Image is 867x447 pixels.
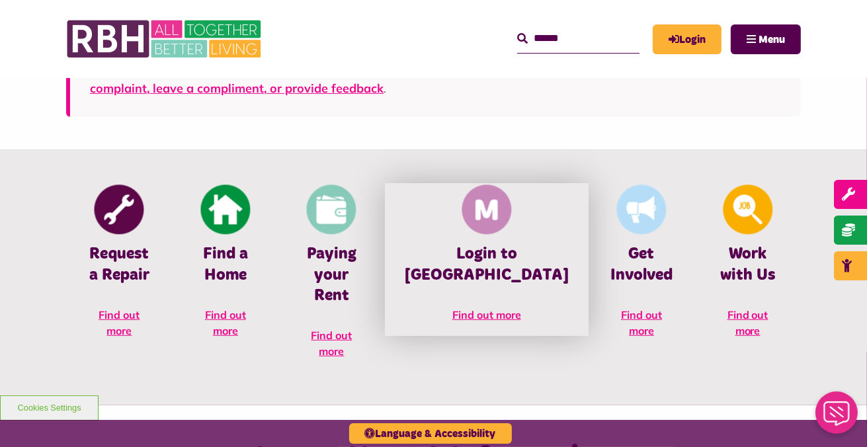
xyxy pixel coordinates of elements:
img: Pay Rent [307,185,356,235]
img: RBH [66,13,265,65]
span: Find out more [452,308,521,321]
h4: Get Involved [608,244,675,285]
a: Membership And Mutuality Login to [GEOGRAPHIC_DATA] Find out more [385,183,589,335]
img: Report Repair [95,185,144,235]
img: Get Involved [617,185,667,235]
span: Find out more [311,329,352,358]
span: Find out more [727,308,768,337]
span: Menu [759,34,785,45]
a: Get Involved Get Involved Find out more [589,183,695,351]
img: Membership And Mutuality [462,185,511,235]
iframe: Netcall Web Assistant for live chat [807,387,867,447]
h4: Find a Home [192,244,259,285]
a: Looking For A Job Work with Us Find out more [694,183,801,351]
span: Find out more [205,308,246,337]
span: Find out more [99,308,140,337]
span: Find out more [621,308,662,337]
img: Find A Home [200,185,250,235]
img: Looking For A Job [723,185,772,235]
h4: Work with Us [714,244,781,285]
a: Find A Home Find a Home Find out more [173,183,279,351]
button: Language & Accessibility [349,423,512,444]
a: MyRBH [653,24,722,54]
h4: Paying your Rent [298,244,365,306]
h4: Login to [GEOGRAPHIC_DATA] [405,244,569,285]
input: Search [517,24,640,53]
h4: Request a Repair [86,244,153,285]
button: Navigation [731,24,801,54]
a: Report Repair Request a Repair Find out more [66,183,173,351]
a: Pay Rent Paying your Rent Find out more [278,183,385,372]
